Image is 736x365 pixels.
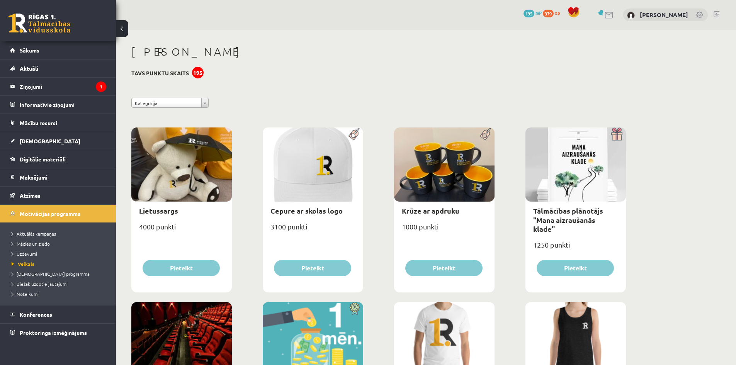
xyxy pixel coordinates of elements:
[20,192,41,199] span: Atzīmes
[20,119,57,126] span: Mācību resursi
[346,127,363,141] img: Populāra prece
[537,260,614,276] button: Pieteikt
[543,10,564,16] a: 379 xp
[10,324,106,341] a: Proktoringa izmēģinājums
[20,311,52,318] span: Konferences
[543,10,554,17] span: 379
[524,10,542,16] a: 195 mP
[12,281,68,287] span: Biežāk uzdotie jautājumi
[640,11,688,19] a: [PERSON_NAME]
[10,132,106,150] a: [DEMOGRAPHIC_DATA]
[20,65,38,72] span: Aktuāli
[20,96,106,114] legend: Informatīvie ziņojumi
[533,206,603,233] a: Tālmācības plānotājs "Mana aizraušanās klade"
[131,70,189,76] h3: Tavs punktu skaits
[20,47,39,54] span: Sākums
[263,220,363,239] div: 3100 punkti
[12,241,50,247] span: Mācies un ziedo
[10,41,106,59] a: Sākums
[274,260,351,276] button: Pieteikt
[10,78,106,95] a: Ziņojumi1
[143,260,220,276] button: Pieteikt
[270,206,343,215] a: Cepure ar skolas logo
[12,270,108,277] a: [DEMOGRAPHIC_DATA] programma
[524,10,534,17] span: 195
[394,220,495,239] div: 1000 punkti
[12,230,108,237] a: Aktuālās kampaņas
[525,238,626,258] div: 1250 punkti
[20,78,106,95] legend: Ziņojumi
[192,67,204,78] div: 195
[10,96,106,114] a: Informatīvie ziņojumi
[10,114,106,132] a: Mācību resursi
[20,210,81,217] span: Motivācijas programma
[12,250,108,257] a: Uzdevumi
[10,168,106,186] a: Maksājumi
[12,280,108,287] a: Biežāk uzdotie jautājumi
[135,98,198,108] span: Kategorija
[12,261,34,267] span: Veikals
[402,206,459,215] a: Krūze ar apdruku
[627,12,635,19] img: Rebeka Heidia Ferstere
[10,205,106,222] a: Motivācijas programma
[477,127,495,141] img: Populāra prece
[12,290,108,297] a: Noteikumi
[96,81,106,92] i: 1
[346,302,363,315] img: Atlaide
[20,168,106,186] legend: Maksājumi
[10,59,106,77] a: Aktuāli
[12,271,90,277] span: [DEMOGRAPHIC_DATA] programma
[609,127,626,141] img: Dāvana ar pārsteigumu
[12,231,56,237] span: Aktuālās kampaņas
[139,206,178,215] a: Lietussargs
[12,291,39,297] span: Noteikumi
[10,187,106,204] a: Atzīmes
[535,10,542,16] span: mP
[20,138,80,144] span: [DEMOGRAPHIC_DATA]
[20,156,66,163] span: Digitālie materiāli
[20,329,87,336] span: Proktoringa izmēģinājums
[131,220,232,239] div: 4000 punkti
[8,14,70,33] a: Rīgas 1. Tālmācības vidusskola
[131,98,209,108] a: Kategorija
[405,260,483,276] button: Pieteikt
[12,240,108,247] a: Mācies un ziedo
[12,251,37,257] span: Uzdevumi
[12,260,108,267] a: Veikals
[10,150,106,168] a: Digitālie materiāli
[10,306,106,323] a: Konferences
[555,10,560,16] span: xp
[131,45,626,58] h1: [PERSON_NAME]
